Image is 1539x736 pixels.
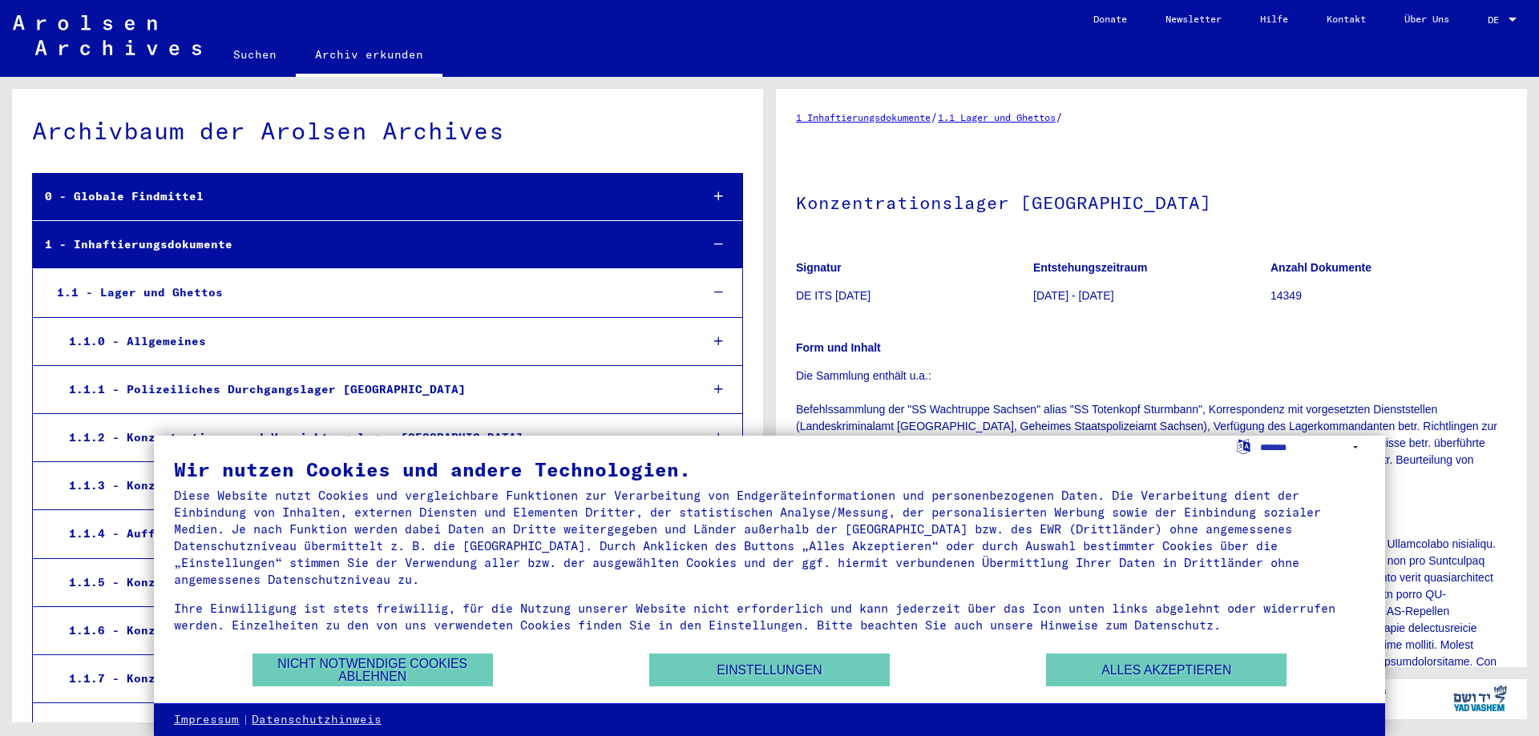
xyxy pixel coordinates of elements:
div: 1.1.0 - Allgemeines [57,326,688,357]
img: yv_logo.png [1450,678,1510,718]
a: Archiv erkunden [296,35,442,77]
span: / [1056,110,1063,124]
p: Die Sammlung enthält u.a.: Befehlssammlung der "SS Wachtruppe Sachsen" alias "SS Totenkopf Sturmb... [796,368,1507,721]
a: Suchen [214,35,296,74]
a: 1.1 Lager und Ghettos [938,111,1056,123]
button: Nicht notwendige Cookies ablehnen [252,654,493,686]
a: Impressum [174,712,239,728]
p: DE ITS [DATE] [796,288,1032,304]
select: Sprache auswählen [1260,436,1365,459]
b: Entstehungszeitraum [1033,261,1147,274]
p: 14349 [1270,288,1507,304]
span: / [931,110,938,124]
span: DE [1488,14,1505,26]
div: 1 - Inhaftierungsdokumente [33,229,688,260]
p: [DATE] - [DATE] [1033,288,1270,304]
div: Ihre Einwilligung ist stets freiwillig, für die Nutzung unserer Website nicht erforderlich und ka... [174,600,1365,633]
a: Datenschutzhinweis [252,712,382,728]
label: Sprache auswählen [1235,438,1252,453]
b: Form und Inhalt [796,341,881,354]
a: 1 Inhaftierungsdokumente [796,111,931,123]
div: 1.1.4 - Auffanglager [GEOGRAPHIC_DATA] [57,518,688,549]
h1: Konzentrationslager [GEOGRAPHIC_DATA] [796,166,1507,236]
button: Alles akzeptieren [1046,654,1287,686]
div: Wir nutzen Cookies und andere Technologien. [174,460,1365,479]
div: 1.1.1 - Polizeiliches Durchgangslager [GEOGRAPHIC_DATA] [57,374,688,405]
button: Einstellungen [649,654,890,686]
img: Arolsen_neg.svg [13,15,201,55]
div: Diese Website nutzt Cookies und vergleichbare Funktionen zur Verarbeitung von Endgeräteinformatio... [174,487,1365,588]
div: 1.1.6 - Konzentrationslager [GEOGRAPHIC_DATA] [57,615,688,646]
b: Signatur [796,261,842,274]
div: 0 - Globale Findmittel [33,181,688,212]
div: 1.1 - Lager und Ghettos [45,277,688,308]
div: 1.1.3 - Konzentrationslager [GEOGRAPHIC_DATA] [57,470,688,501]
div: 1.1.5 - Konzentrationslager [GEOGRAPHIC_DATA] [57,567,688,598]
div: Archivbaum der Arolsen Archives [32,113,743,149]
div: 1.1.2 - Konzentrations- und Vernichtungslager [GEOGRAPHIC_DATA] [57,422,688,453]
b: Anzahl Dokumente [1270,261,1371,274]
